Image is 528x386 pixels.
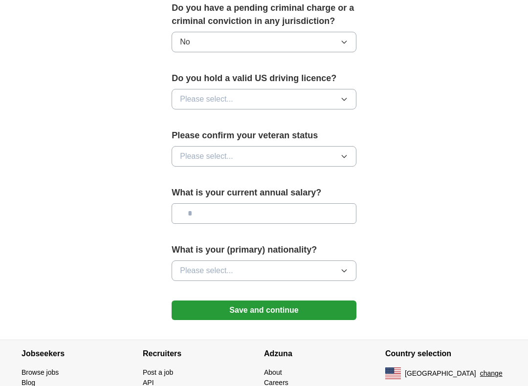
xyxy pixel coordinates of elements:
[264,369,282,377] a: About
[180,151,233,163] span: Please select...
[172,301,356,321] button: Save and continue
[172,129,356,143] label: Please confirm your veteran status
[180,94,233,106] span: Please select...
[172,261,356,281] button: Please select...
[405,369,476,379] span: [GEOGRAPHIC_DATA]
[172,32,356,53] button: No
[172,2,356,28] label: Do you have a pending criminal charge or a criminal conviction in any jurisdiction?
[172,244,356,257] label: What is your (primary) nationality?
[172,89,356,110] button: Please select...
[385,341,506,368] h4: Country selection
[180,37,190,48] span: No
[172,72,356,86] label: Do you hold a valid US driving licence?
[172,187,356,200] label: What is your current annual salary?
[180,265,233,277] span: Please select...
[172,147,356,167] button: Please select...
[22,369,59,377] a: Browse jobs
[385,368,401,380] img: US flag
[480,369,503,379] button: change
[143,369,173,377] a: Post a job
